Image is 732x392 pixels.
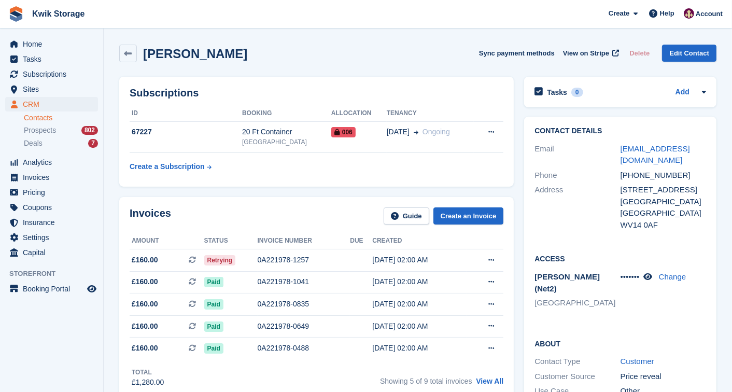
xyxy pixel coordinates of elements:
[204,255,236,265] span: Retrying
[534,184,620,231] div: Address
[24,138,98,149] a: Deals 7
[380,377,472,385] span: Showing 5 of 9 total invoices
[23,245,85,260] span: Capital
[8,6,24,22] img: stora-icon-8386f47178a22dfd0bd8f6a31ec36ba5ce8667c1dd55bd0f319d3a0aa187defe.svg
[5,52,98,66] a: menu
[621,170,706,181] div: [PHONE_NUMBER]
[331,105,387,122] th: Allocation
[130,161,205,172] div: Create a Subscription
[242,105,331,122] th: Booking
[659,272,686,281] a: Change
[132,377,164,388] div: £1,280.00
[130,233,204,249] th: Amount
[23,200,85,215] span: Coupons
[5,82,98,96] a: menu
[204,233,258,249] th: Status
[23,185,85,200] span: Pricing
[534,371,620,383] div: Customer Source
[204,277,223,287] span: Paid
[23,52,85,66] span: Tasks
[81,126,98,135] div: 802
[387,105,474,122] th: Tenancy
[9,269,103,279] span: Storefront
[23,215,85,230] span: Insurance
[675,87,689,99] a: Add
[24,113,98,123] a: Contacts
[258,233,350,249] th: Invoice number
[258,255,350,265] div: 0A221978-1257
[130,105,242,122] th: ID
[130,157,212,176] a: Create a Subscription
[5,245,98,260] a: menu
[684,8,694,19] img: ellie tragonette
[534,253,706,263] h2: Access
[534,338,706,348] h2: About
[372,276,467,287] div: [DATE] 02:00 AM
[130,207,171,225] h2: Invoices
[350,233,372,249] th: Due
[372,255,467,265] div: [DATE] 02:00 AM
[621,371,706,383] div: Price reveal
[88,139,98,148] div: 7
[534,170,620,181] div: Phone
[143,47,247,61] h2: [PERSON_NAME]
[534,143,620,166] div: Email
[5,215,98,230] a: menu
[242,127,331,137] div: 20 Ft Container
[23,67,85,81] span: Subscriptions
[5,282,98,296] a: menu
[5,97,98,111] a: menu
[24,125,98,136] a: Prospects 802
[130,127,242,137] div: 67227
[621,357,654,366] a: Customer
[621,219,706,231] div: WV14 0AF
[204,321,223,332] span: Paid
[242,137,331,147] div: [GEOGRAPHIC_DATA]
[5,200,98,215] a: menu
[621,144,690,165] a: [EMAIL_ADDRESS][DOMAIN_NAME]
[132,343,158,354] span: £160.00
[23,170,85,185] span: Invoices
[433,207,504,225] a: Create an Invoice
[479,45,555,62] button: Sync payment methods
[5,37,98,51] a: menu
[24,138,43,148] span: Deals
[696,9,723,19] span: Account
[534,297,620,309] li: [GEOGRAPHIC_DATA]
[5,155,98,170] a: menu
[23,155,85,170] span: Analytics
[86,283,98,295] a: Preview store
[132,368,164,377] div: Total
[24,125,56,135] span: Prospects
[5,67,98,81] a: menu
[534,127,706,135] h2: Contact Details
[5,230,98,245] a: menu
[621,196,706,208] div: [GEOGRAPHIC_DATA]
[621,207,706,219] div: [GEOGRAPHIC_DATA]
[258,299,350,310] div: 0A221978-0835
[132,299,158,310] span: £160.00
[5,185,98,200] a: menu
[547,88,567,97] h2: Tasks
[559,45,622,62] a: View on Stripe
[204,343,223,354] span: Paid
[23,282,85,296] span: Booking Portal
[132,276,158,287] span: £160.00
[331,127,356,137] span: 006
[387,127,410,137] span: [DATE]
[23,97,85,111] span: CRM
[662,45,716,62] a: Edit Contact
[372,233,467,249] th: Created
[372,321,467,332] div: [DATE] 02:00 AM
[132,255,158,265] span: £160.00
[476,377,503,385] a: View All
[130,87,503,99] h2: Subscriptions
[258,276,350,287] div: 0A221978-1041
[132,321,158,332] span: £160.00
[258,343,350,354] div: 0A221978-0488
[372,299,467,310] div: [DATE] 02:00 AM
[204,299,223,310] span: Paid
[571,88,583,97] div: 0
[258,321,350,332] div: 0A221978-0649
[621,272,640,281] span: •••••••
